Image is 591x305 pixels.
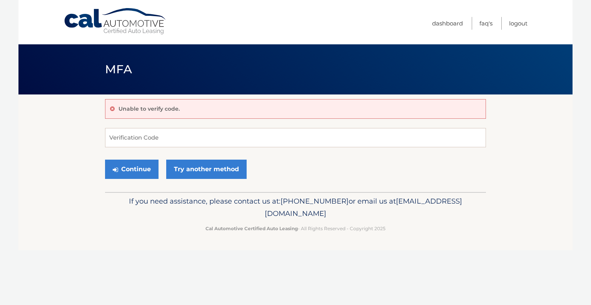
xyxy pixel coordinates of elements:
span: [EMAIL_ADDRESS][DOMAIN_NAME] [265,197,462,218]
span: MFA [105,62,132,76]
a: Logout [509,17,528,30]
p: If you need assistance, please contact us at: or email us at [110,195,481,220]
p: Unable to verify code. [119,105,180,112]
input: Verification Code [105,128,486,147]
span: [PHONE_NUMBER] [280,197,349,206]
a: Dashboard [432,17,463,30]
a: Cal Automotive [63,8,167,35]
strong: Cal Automotive Certified Auto Leasing [205,226,298,231]
a: Try another method [166,160,247,179]
p: - All Rights Reserved - Copyright 2025 [110,224,481,233]
a: FAQ's [479,17,492,30]
button: Continue [105,160,159,179]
